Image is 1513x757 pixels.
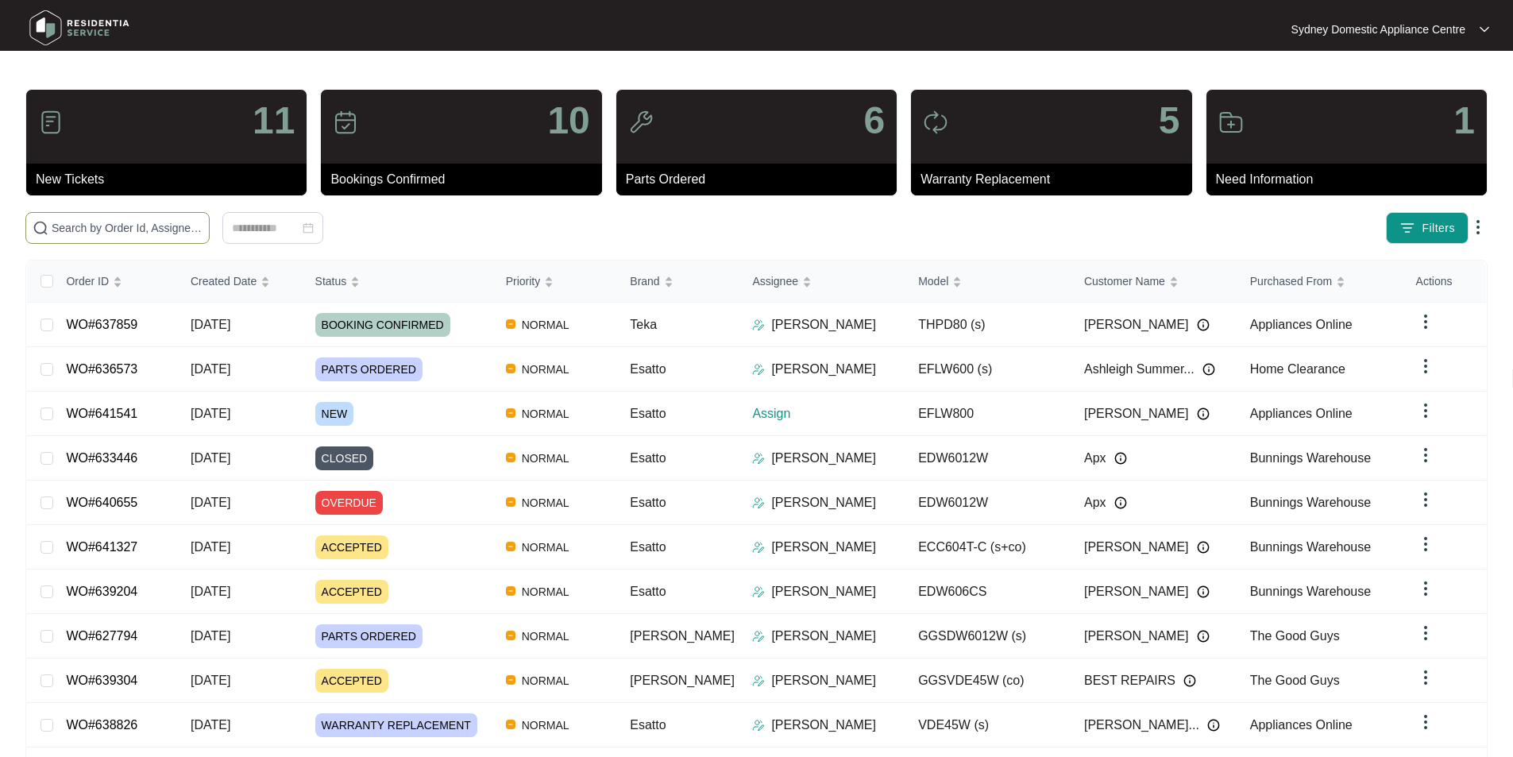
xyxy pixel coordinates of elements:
img: Assigner Icon [752,585,765,598]
img: Vercel Logo [506,408,515,418]
img: dropdown arrow [1416,446,1435,465]
p: Warranty Replacement [921,170,1191,189]
img: Assigner Icon [752,674,765,687]
span: [DATE] [191,585,230,598]
img: Vercel Logo [506,364,515,373]
th: Customer Name [1071,261,1237,303]
span: [PERSON_NAME] [630,674,735,687]
span: PARTS ORDERED [315,624,423,648]
img: Assigner Icon [752,363,765,376]
img: Vercel Logo [506,453,515,462]
span: Bunnings Warehouse [1250,451,1371,465]
span: CLOSED [315,446,374,470]
span: [DATE] [191,318,230,331]
img: Vercel Logo [506,675,515,685]
img: Info icon [1197,541,1210,554]
img: Info icon [1207,719,1220,732]
p: [PERSON_NAME] [771,627,876,646]
th: Assignee [739,261,905,303]
span: Filters [1422,220,1455,237]
p: 6 [863,102,885,140]
span: [DATE] [191,362,230,376]
td: EDW6012W [905,436,1071,481]
p: [PERSON_NAME] [771,315,876,334]
span: NORMAL [515,538,576,557]
span: Esatto [630,362,666,376]
img: Assigner Icon [752,719,765,732]
span: Esatto [630,451,666,465]
span: NORMAL [515,315,576,334]
a: WO#638826 [66,718,137,732]
span: Apx [1084,449,1106,468]
span: Home Clearance [1250,362,1345,376]
span: Appliances Online [1250,407,1353,420]
span: Esatto [630,585,666,598]
span: Created Date [191,272,257,290]
span: NORMAL [515,716,576,735]
a: WO#640655 [66,496,137,509]
img: dropdown arrow [1416,713,1435,732]
button: filter iconFilters [1386,212,1469,244]
span: Priority [506,272,541,290]
p: 5 [1159,102,1180,140]
img: icon [1218,110,1244,135]
a: WO#639204 [66,585,137,598]
span: [DATE] [191,496,230,509]
span: Esatto [630,407,666,420]
p: 11 [253,102,295,140]
td: GGSDW6012W (s) [905,614,1071,659]
a: WO#639304 [66,674,137,687]
span: Customer Name [1084,272,1165,290]
span: [PERSON_NAME] [1084,404,1189,423]
span: NORMAL [515,493,576,512]
img: Info icon [1197,630,1210,643]
td: EFLW600 (s) [905,347,1071,392]
p: [PERSON_NAME] [771,716,876,735]
th: Actions [1403,261,1486,303]
td: ECC604T-C (s+co) [905,525,1071,570]
a: WO#641541 [66,407,137,420]
span: [PERSON_NAME] [1084,538,1189,557]
img: dropdown arrow [1416,312,1435,331]
img: Vercel Logo [506,542,515,551]
span: NEW [315,402,354,426]
span: NORMAL [515,627,576,646]
img: dropdown arrow [1416,490,1435,509]
img: Assigner Icon [752,541,765,554]
p: New Tickets [36,170,307,189]
span: NORMAL [515,671,576,690]
p: Assign [752,404,905,423]
img: filter icon [1399,220,1415,236]
span: The Good Guys [1250,629,1340,643]
span: Appliances Online [1250,318,1353,331]
span: [DATE] [191,718,230,732]
p: Parts Ordered [626,170,897,189]
span: NORMAL [515,404,576,423]
p: [PERSON_NAME] [771,582,876,601]
img: Info icon [1183,674,1196,687]
img: Assigner Icon [752,452,765,465]
img: Vercel Logo [506,720,515,729]
img: icon [333,110,358,135]
td: EDW6012W [905,481,1071,525]
span: Model [918,272,948,290]
a: WO#636573 [66,362,137,376]
img: dropdown arrow [1416,535,1435,554]
span: [DATE] [191,674,230,687]
img: Info icon [1197,319,1210,331]
img: Vercel Logo [506,497,515,507]
p: 10 [547,102,589,140]
img: residentia service logo [24,4,135,52]
span: Assignee [752,272,798,290]
span: BOOKING CONFIRMED [315,313,450,337]
span: Purchased From [1250,272,1332,290]
span: BEST REPAIRS [1084,671,1175,690]
span: PARTS ORDERED [315,357,423,381]
img: Info icon [1114,452,1127,465]
img: Assigner Icon [752,319,765,331]
td: EFLW800 [905,392,1071,436]
span: Brand [630,272,659,290]
input: Search by Order Id, Assignee Name, Customer Name, Brand and Model [52,219,203,237]
th: Purchased From [1237,261,1403,303]
img: dropdown arrow [1480,25,1489,33]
